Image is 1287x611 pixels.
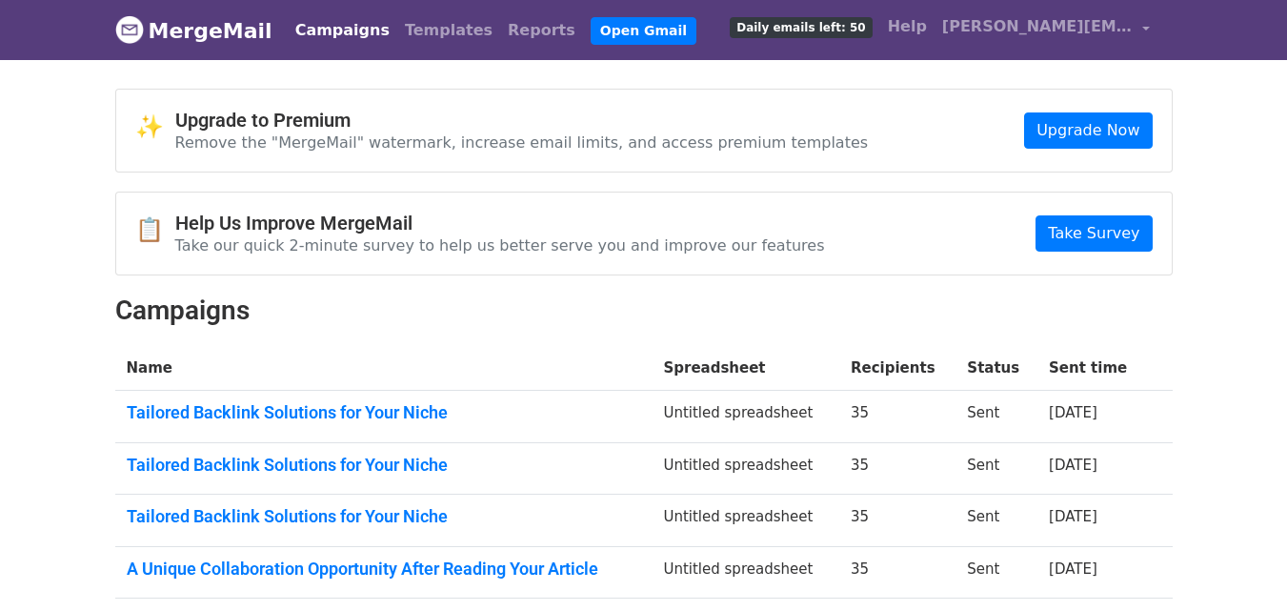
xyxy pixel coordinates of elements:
[955,442,1037,495] td: Sent
[955,391,1037,443] td: Sent
[839,495,955,547] td: 35
[652,546,839,599] td: Untitled spreadsheet
[955,346,1037,391] th: Status
[1049,508,1097,525] a: [DATE]
[175,235,825,255] p: Take our quick 2-minute survey to help us better serve you and improve our features
[397,11,500,50] a: Templates
[935,8,1157,52] a: [PERSON_NAME][EMAIL_ADDRESS][DOMAIN_NAME]
[955,495,1037,547] td: Sent
[1037,346,1147,391] th: Sent time
[1036,215,1152,252] a: Take Survey
[1049,560,1097,578] a: [DATE]
[115,15,144,44] img: MergeMail logo
[591,17,696,45] a: Open Gmail
[127,402,641,423] a: Tailored Backlink Solutions for Your Niche
[175,109,869,132] h4: Upgrade to Premium
[652,346,839,391] th: Spreadsheet
[127,455,641,476] a: Tailored Backlink Solutions for Your Niche
[127,506,641,527] a: Tailored Backlink Solutions for Your Niche
[127,559,641,580] a: A Unique Collaboration Opportunity After Reading Your Article
[1049,404,1097,421] a: [DATE]
[115,295,1173,327] h2: Campaigns
[652,442,839,495] td: Untitled spreadsheet
[288,11,397,50] a: Campaigns
[839,546,955,599] td: 35
[839,442,955,495] td: 35
[955,546,1037,599] td: Sent
[500,11,583,50] a: Reports
[942,15,1133,38] span: [PERSON_NAME][EMAIL_ADDRESS][DOMAIN_NAME]
[652,495,839,547] td: Untitled spreadsheet
[839,346,955,391] th: Recipients
[175,132,869,153] p: Remove the "MergeMail" watermark, increase email limits, and access premium templates
[135,113,175,141] span: ✨
[1049,457,1097,474] a: [DATE]
[135,216,175,244] span: 📋
[115,10,272,51] a: MergeMail
[730,17,872,38] span: Daily emails left: 50
[652,391,839,443] td: Untitled spreadsheet
[1024,112,1152,149] a: Upgrade Now
[839,391,955,443] td: 35
[880,8,935,46] a: Help
[115,346,653,391] th: Name
[175,212,825,234] h4: Help Us Improve MergeMail
[722,8,879,46] a: Daily emails left: 50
